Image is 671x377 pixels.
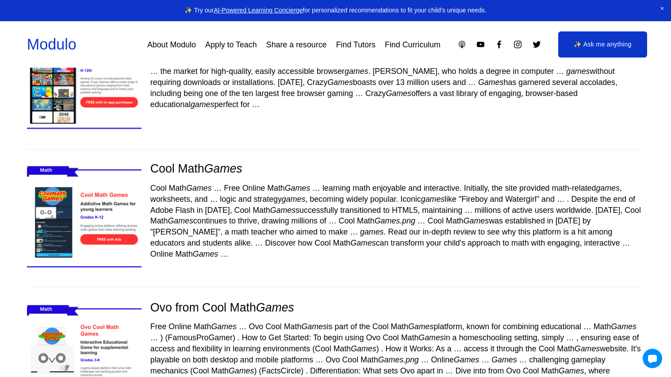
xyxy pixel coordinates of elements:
[513,40,522,49] a: Instagram
[481,355,489,364] span: …
[431,355,479,364] span: Online
[385,37,441,53] a: Find Curriculum
[27,161,644,177] div: Cool Math
[351,344,376,353] em: Games
[150,250,218,258] span: Online Math
[445,366,453,375] span: …
[224,184,310,192] span: Free Online Math
[375,216,415,225] em: Games.png
[282,195,305,204] em: games
[214,184,222,192] span: …
[491,355,517,364] em: Games
[161,67,554,76] span: the market for high-quality, easily accessible browser . [PERSON_NAME], who holds a degree in com...
[285,184,310,192] em: Games
[454,344,462,353] span: …
[27,300,644,315] div: Ovo from Cool Math
[583,322,591,331] span: …
[575,344,600,353] em: Games
[150,344,641,364] span: access it through the Cool Math website. It's playable on both desktop and mobile platforms
[327,78,353,87] em: Games
[270,206,295,215] em: Games
[326,355,419,364] span: Ovo Cool Math
[150,67,158,76] span: …
[147,37,196,53] a: About Modulo
[191,100,214,109] em: games
[150,195,635,215] span: . Despite the end of Adobe Flash in [DATE], Cool Math successfully transitioned to HTML5, maintai...
[150,184,622,204] span: learning math enjoyable and interactive. Initially, the site provided math-related , worksheets, and
[558,31,648,58] a: ✨ Ask me anything
[186,184,211,192] em: Games
[150,89,578,109] span: Crazy offers a vast library of engaging, browser-based educational perfect for
[193,250,218,258] em: Games
[150,67,615,87] span: without requiring downloads or installations. [DATE], Crazy boasts over 13 million users and
[265,239,620,247] span: Discover how Cool Math can transform your child's approach to math with engaging, interactive
[150,184,212,192] span: Cool Math
[559,366,584,375] em: Games
[214,7,303,14] a: AI-Powered Learning Concierge
[150,216,591,236] span: Cool Math was established in [DATE] by “[PERSON_NAME]”, a math teacher who aimed to make
[255,239,263,247] span: …
[556,67,564,76] span: …
[596,184,619,192] em: games
[301,322,326,331] em: Games
[220,195,555,204] span: logic and strategy , becoming widely popular. Iconic like "Fireboy and Watergirl" and
[27,10,644,149] div: CrazyGames CrazyGames … MathGames … offers more than 4,500gamesacross various genres (Wikipedia) ...
[239,322,247,331] span: …
[421,195,445,204] em: games
[329,216,337,225] span: …
[210,195,218,204] span: …
[350,227,358,236] span: …
[150,322,237,331] span: Free Online Math
[519,355,527,364] span: …
[457,40,467,49] a: Apple Podcasts
[211,322,236,331] em: Games
[150,333,158,342] span: …
[350,239,376,247] em: Games
[386,89,411,98] em: Games
[339,216,415,225] span: Cool Math
[611,322,636,331] em: Games
[476,40,485,49] a: YouTube
[421,355,429,364] span: …
[229,366,254,375] em: Games
[161,333,564,342] span: ) (FamousProGamer) . How to Get Started: To begin using Ovo Cool Math in a homeschooling setting,...
[220,250,228,258] span: …
[204,162,242,175] em: Games
[418,333,444,342] em: Games
[266,37,327,53] a: Share a resource
[566,333,574,342] span: …
[336,37,376,53] a: Find Tutors
[557,195,565,204] span: …
[454,355,479,364] em: Games
[495,40,504,49] a: Facebook
[408,322,433,331] em: Games
[532,40,541,49] a: Twitter
[360,227,383,236] em: games
[566,67,590,76] em: games
[464,206,472,215] span: …
[312,184,320,192] span: …
[168,216,193,225] em: Games
[150,78,617,98] span: has garnered several accolades, including being one of the ten largest free browser gaming
[150,355,606,375] span: challenging gameplay mechanics (Cool Math ) (FactsCircle) . Differentiation: What sets Ovo apart in
[27,36,77,53] a: Modulo
[315,355,323,364] span: …
[27,149,644,288] div: Cool MathGames Cool MathGames … Free Online MathGames … learning math enjoyable and interactive. ...
[345,67,368,76] em: games
[478,78,503,87] em: Games
[256,301,294,314] em: Games
[464,216,489,225] em: Games
[622,239,630,247] span: …
[249,322,581,331] span: Ovo Cool Math is part of the Cool Math platform, known for combining educational
[594,322,636,331] span: Math
[355,89,363,98] span: …
[150,227,613,247] span: . Read our in-depth review to see why this platform is a hit among educators and students alike.
[252,100,260,109] span: …
[205,37,257,53] a: Apply to Teach
[378,355,419,364] em: Games.png
[468,78,476,87] span: …
[418,216,426,225] span: …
